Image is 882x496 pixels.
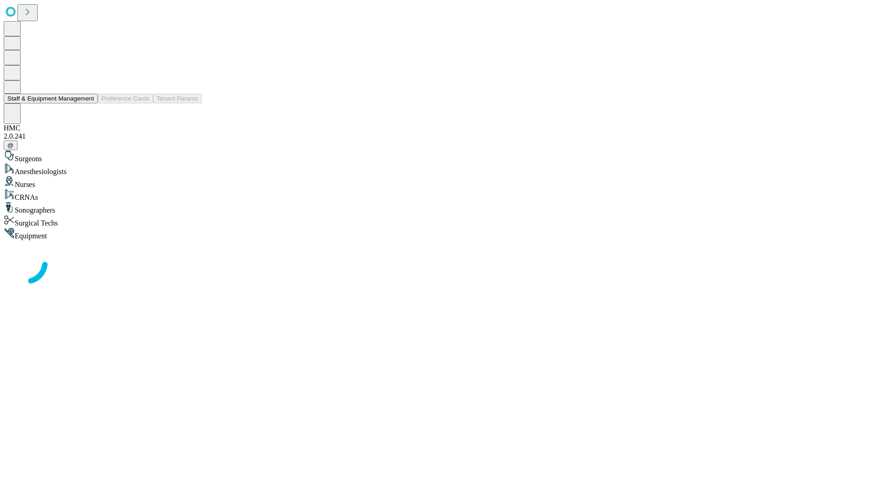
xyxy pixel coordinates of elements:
[7,142,14,149] span: @
[4,150,878,163] div: Surgeons
[153,94,202,103] button: Tenant Params
[4,124,878,132] div: HMC
[4,163,878,176] div: Anesthesiologists
[4,227,878,240] div: Equipment
[4,132,878,141] div: 2.0.241
[4,214,878,227] div: Surgical Techs
[4,94,98,103] button: Staff & Equipment Management
[4,176,878,189] div: Nurses
[4,189,878,202] div: CRNAs
[98,94,153,103] button: Preference Cards
[4,202,878,214] div: Sonographers
[4,141,17,150] button: @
